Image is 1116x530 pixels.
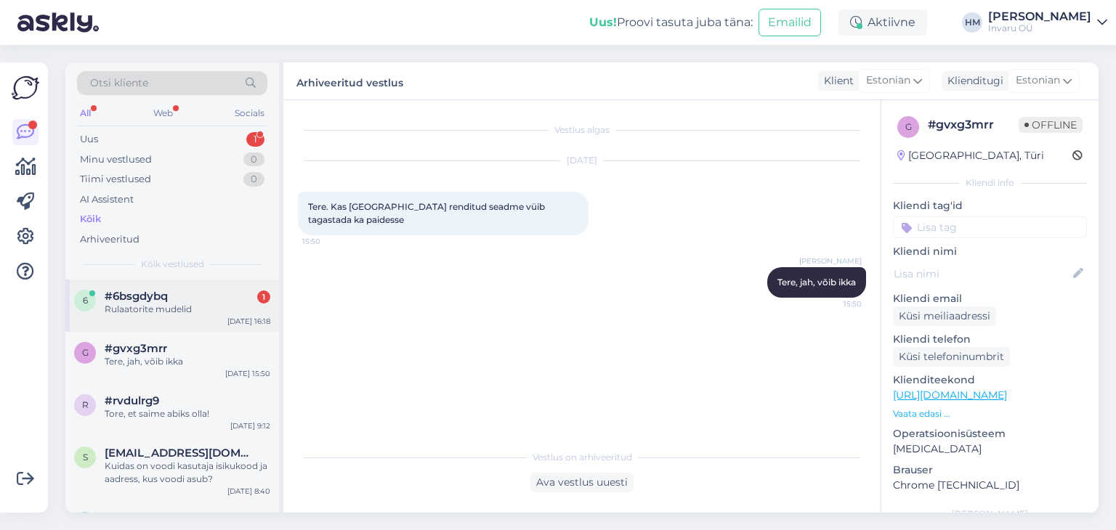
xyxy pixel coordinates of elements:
input: Lisa tag [893,216,1087,238]
p: [MEDICAL_DATA] [893,441,1087,457]
div: Klienditugi [942,73,1003,89]
div: All [77,104,94,123]
span: r [82,399,89,410]
div: [DATE] 8:40 [227,486,270,497]
p: Kliendi email [893,291,1087,306]
div: AI Assistent [80,192,134,207]
span: s [83,452,88,462]
a: [PERSON_NAME]Invaru OÜ [988,11,1107,34]
span: 6 [83,295,88,306]
div: [DATE] 15:50 [225,368,270,379]
div: Tere, jah, võib ikka [105,355,270,368]
div: Arhiveeritud [80,232,139,247]
div: Kuidas on voodi kasutaja isikukood ja aadress, kus voodi asub? [105,460,270,486]
div: [DATE] [298,154,866,167]
div: # gvxg3mrr [928,116,1019,134]
div: Rulaatorite mudelid [105,303,270,316]
span: sveetlanaa@bk.ru [105,447,256,460]
div: Kõik [80,212,101,227]
input: Lisa nimi [894,266,1070,282]
span: g [82,347,89,358]
label: Arhiveeritud vestlus [296,71,403,91]
p: Kliendi nimi [893,244,1087,259]
div: 0 [243,172,264,187]
span: Estonian [1016,73,1060,89]
div: 1 [246,132,264,147]
span: g [905,121,912,132]
p: Brauser [893,462,1087,478]
div: Küsi meiliaadressi [893,306,996,326]
a: [URL][DOMAIN_NAME] [893,388,1007,401]
div: Klient [818,73,854,89]
div: [PERSON_NAME] [988,11,1091,23]
div: Socials [232,104,267,123]
span: #gvxg3mrr [105,342,167,355]
div: Tore, et saime abiks olla! [105,407,270,420]
p: Operatsioonisüsteem [893,426,1087,441]
p: Kliendi telefon [893,332,1087,347]
span: 15:50 [302,236,357,247]
p: Vaata edasi ... [893,407,1087,420]
div: Ava vestlus uuesti [530,473,634,492]
div: Web [150,104,176,123]
span: Estonian [866,73,910,89]
p: Kliendi tag'id [893,198,1087,213]
div: Kliendi info [893,176,1087,189]
div: [GEOGRAPHIC_DATA], Türi [897,148,1044,163]
div: Küsi telefoninumbrit [893,347,1010,367]
span: #6bsgdybq [105,290,168,303]
div: [PERSON_NAME] [893,507,1087,521]
div: Minu vestlused [80,152,152,167]
span: [PERSON_NAME] [799,256,862,266]
div: 0 [243,152,264,167]
span: Vestlus on arhiveeritud [533,451,632,464]
div: Vestlus algas [298,123,866,136]
span: Otsi kliente [90,76,148,91]
span: 15:50 [807,298,862,309]
span: Offline [1019,117,1083,133]
p: Klienditeekond [893,372,1087,388]
div: Aktiivne [838,9,927,36]
span: Tere, jah, võib ikka [777,277,856,288]
div: [DATE] 16:18 [227,316,270,327]
div: [DATE] 9:12 [230,420,270,431]
div: Proovi tasuta juba täna: [589,14,753,31]
p: Chrome [TECHNICAL_ID] [893,478,1087,493]
div: 1 [257,290,270,303]
span: Tere. Kas [GEOGRAPHIC_DATA] renditud seadme vüib tagastada ka paidesse [308,201,547,225]
div: HM [962,12,982,33]
span: Kõik vestlused [141,258,204,271]
span: #rvdulrg9 [105,394,159,407]
b: Uus! [589,15,617,29]
button: Emailid [759,9,821,36]
div: Tiimi vestlused [80,172,151,187]
span: #v7ifrkno [105,512,159,525]
div: Uus [80,132,98,147]
img: Askly Logo [12,74,39,102]
div: Invaru OÜ [988,23,1091,34]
